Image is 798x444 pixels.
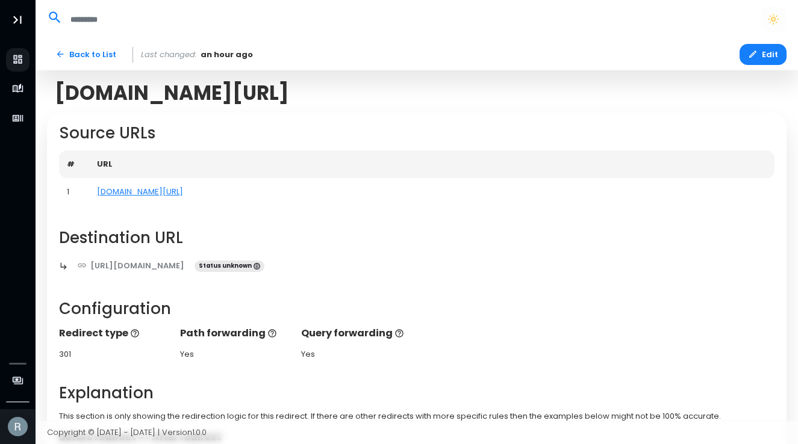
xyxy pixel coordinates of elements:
[59,124,775,143] h2: Source URLs
[59,384,775,402] h2: Explanation
[59,150,89,178] th: #
[141,49,197,61] span: Last changed:
[59,410,775,422] p: This section is only showing the redirection logic for this redirect. If there are other redirect...
[180,326,290,341] p: Path forwarding
[8,417,28,437] img: Avatar
[47,427,207,438] span: Copyright © [DATE] - [DATE] | Version 1.0.0
[47,44,125,65] a: Back to List
[301,348,411,360] div: Yes
[59,229,775,247] h2: Destination URL
[59,326,169,341] p: Redirect type
[55,81,289,105] span: [DOMAIN_NAME][URL]
[69,255,193,276] a: [URL][DOMAIN_NAME]
[97,186,183,197] a: [DOMAIN_NAME][URL]
[59,348,169,360] div: 301
[740,44,787,65] button: Edit
[67,186,81,198] div: 1
[301,326,411,341] p: Query forwarding
[59,300,775,318] h2: Configuration
[201,49,253,61] span: an hour ago
[6,8,29,31] button: Toggle Aside
[195,261,264,273] span: Status unknown
[180,348,290,360] div: Yes
[89,150,775,178] th: URL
